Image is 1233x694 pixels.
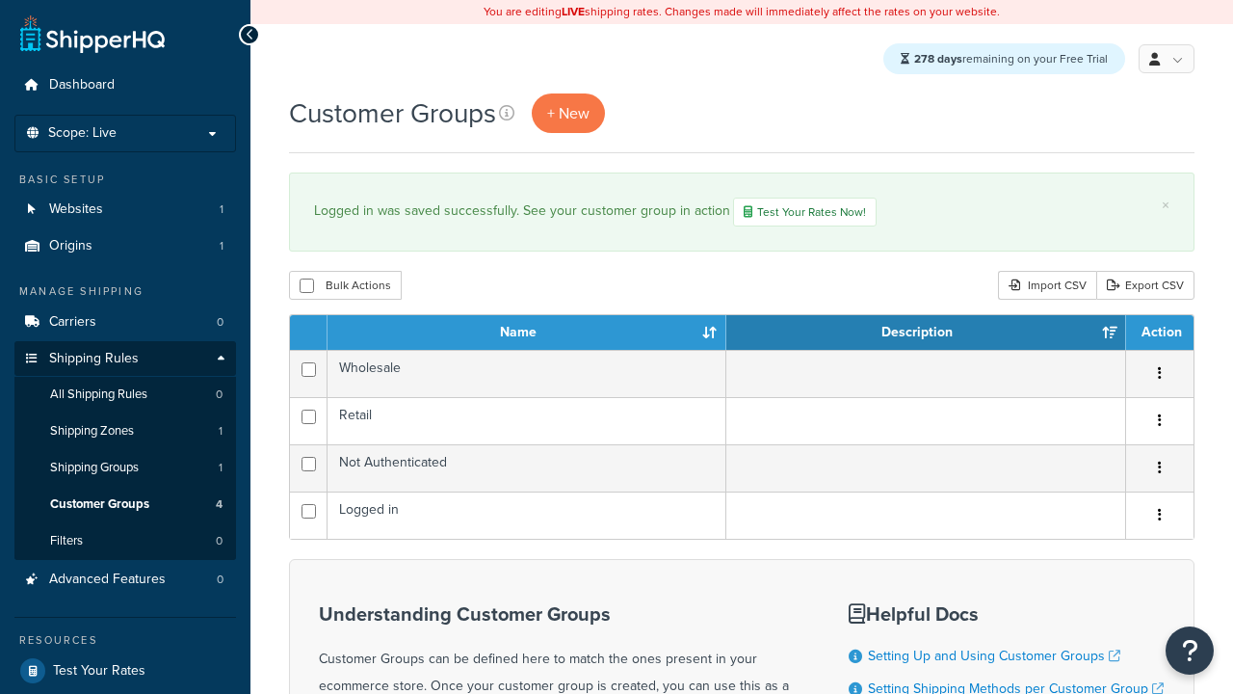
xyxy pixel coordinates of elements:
span: 0 [217,314,223,331]
span: 0 [217,572,223,588]
h1: Customer Groups [289,94,496,132]
li: All Shipping Rules [14,377,236,413]
span: Websites [49,201,103,218]
td: Logged in [328,492,726,539]
h3: Helpful Docs [849,603,1164,625]
li: Filters [14,523,236,559]
a: × [1162,198,1169,213]
div: Resources [14,632,236,649]
div: Import CSV [998,271,1096,300]
a: Setting Up and Using Customer Groups [868,646,1120,666]
a: Shipping Rules [14,341,236,377]
span: Shipping Zones [50,423,134,440]
span: 1 [219,460,223,476]
span: Test Your Rates [53,663,145,680]
div: Manage Shipping [14,283,236,300]
a: Carriers 0 [14,305,236,340]
span: 0 [216,533,223,549]
li: Shipping Rules [14,341,236,561]
td: Retail [328,397,726,444]
span: Customer Groups [50,496,149,513]
span: Shipping Groups [50,460,139,476]
a: Advanced Features 0 [14,562,236,598]
a: Filters 0 [14,523,236,559]
span: Dashboard [49,77,115,93]
span: + New [547,102,590,124]
span: Carriers [49,314,96,331]
a: Shipping Groups 1 [14,450,236,486]
a: Test Your Rates Now! [733,198,877,227]
li: Websites [14,192,236,227]
th: Action [1126,315,1194,350]
strong: 278 days [914,50,962,67]
button: Bulk Actions [289,271,402,300]
li: Origins [14,228,236,264]
li: Shipping Zones [14,414,236,449]
a: Shipping Zones 1 [14,414,236,449]
li: Customer Groups [14,487,236,522]
th: Description: activate to sort column ascending [726,315,1126,350]
td: Not Authenticated [328,444,726,492]
a: All Shipping Rules 0 [14,377,236,413]
span: 1 [220,201,223,218]
a: Dashboard [14,67,236,103]
span: 1 [220,238,223,254]
td: Wholesale [328,350,726,397]
li: Carriers [14,305,236,340]
a: ShipperHQ Home [20,14,165,53]
a: Customer Groups 4 [14,487,236,522]
li: Shipping Groups [14,450,236,486]
span: 4 [216,496,223,513]
span: Filters [50,533,83,549]
a: Websites 1 [14,192,236,227]
span: 0 [216,387,223,403]
div: Basic Setup [14,172,236,188]
li: Advanced Features [14,562,236,598]
span: Origins [49,238,92,254]
span: 1 [219,423,223,440]
h3: Understanding Customer Groups [319,603,800,625]
a: Export CSV [1096,271,1194,300]
button: Open Resource Center [1166,627,1214,675]
a: Origins 1 [14,228,236,264]
div: Logged in was saved successfully. See your customer group in action [314,198,1169,227]
span: Scope: Live [48,125,117,142]
span: All Shipping Rules [50,387,147,403]
a: + New [532,93,605,133]
span: Advanced Features [49,572,166,588]
a: Test Your Rates [14,654,236,688]
b: LIVE [562,3,585,20]
th: Name: activate to sort column ascending [328,315,726,350]
div: remaining on your Free Trial [883,43,1125,74]
span: Shipping Rules [49,351,139,367]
